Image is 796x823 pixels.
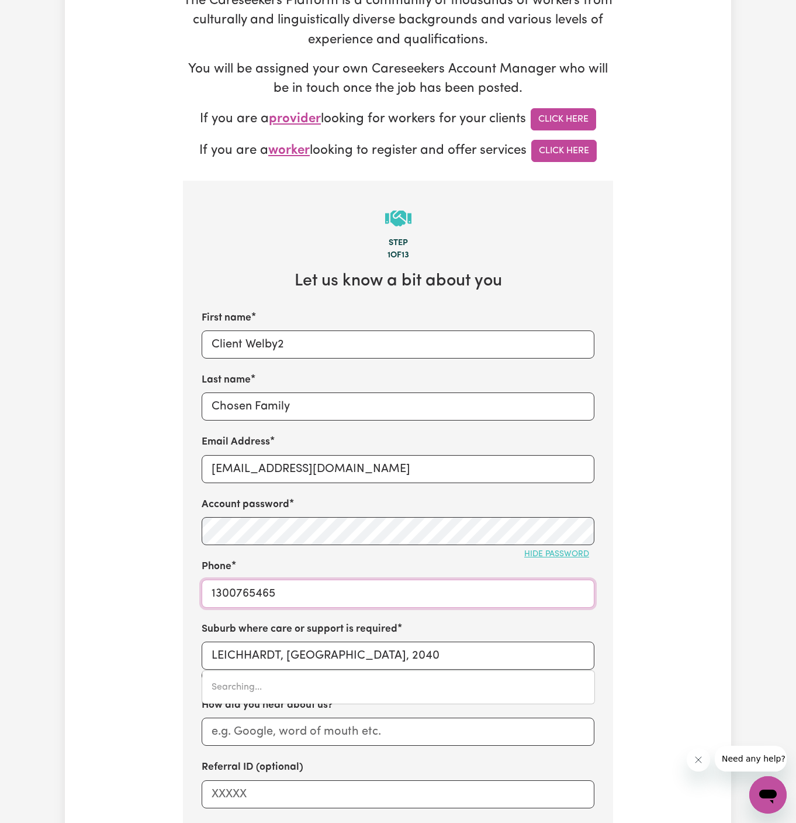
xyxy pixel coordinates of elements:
[202,249,594,262] div: 1 of 13
[202,698,333,713] label: How did you hear about us?
[202,271,594,292] h2: Let us know a bit about you
[202,311,251,326] label: First name
[183,140,613,162] p: If you are a looking to register and offer services
[202,330,594,359] input: e.g. Diana
[183,108,613,130] p: If you are a looking for workers for your clients
[715,746,787,772] iframe: Message from company
[749,776,787,814] iframe: Button to launch messaging window
[268,144,310,157] span: worker
[202,780,594,808] input: XXXXX
[202,760,303,775] label: Referral ID (optional)
[519,545,594,563] button: Hide password
[687,748,710,772] iframe: Close message
[202,237,594,250] div: Step
[524,550,589,559] span: Hide password
[202,392,594,421] input: e.g. Rigg
[531,140,597,162] a: Click Here
[202,670,595,704] div: menu-options
[269,112,321,126] span: provider
[202,455,594,483] input: e.g. diana.rigg@yahoo.com.au
[202,497,289,512] label: Account password
[202,435,270,450] label: Email Address
[202,622,397,637] label: Suburb where care or support is required
[202,580,594,608] input: e.g. 0412 345 678
[202,642,594,670] input: e.g. North Bondi, New South Wales
[202,718,594,746] input: e.g. Google, word of mouth etc.
[202,373,251,388] label: Last name
[183,60,613,99] p: You will be assigned your own Careseekers Account Manager who will be in touch once the job has b...
[531,108,596,130] a: Click Here
[202,559,231,574] label: Phone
